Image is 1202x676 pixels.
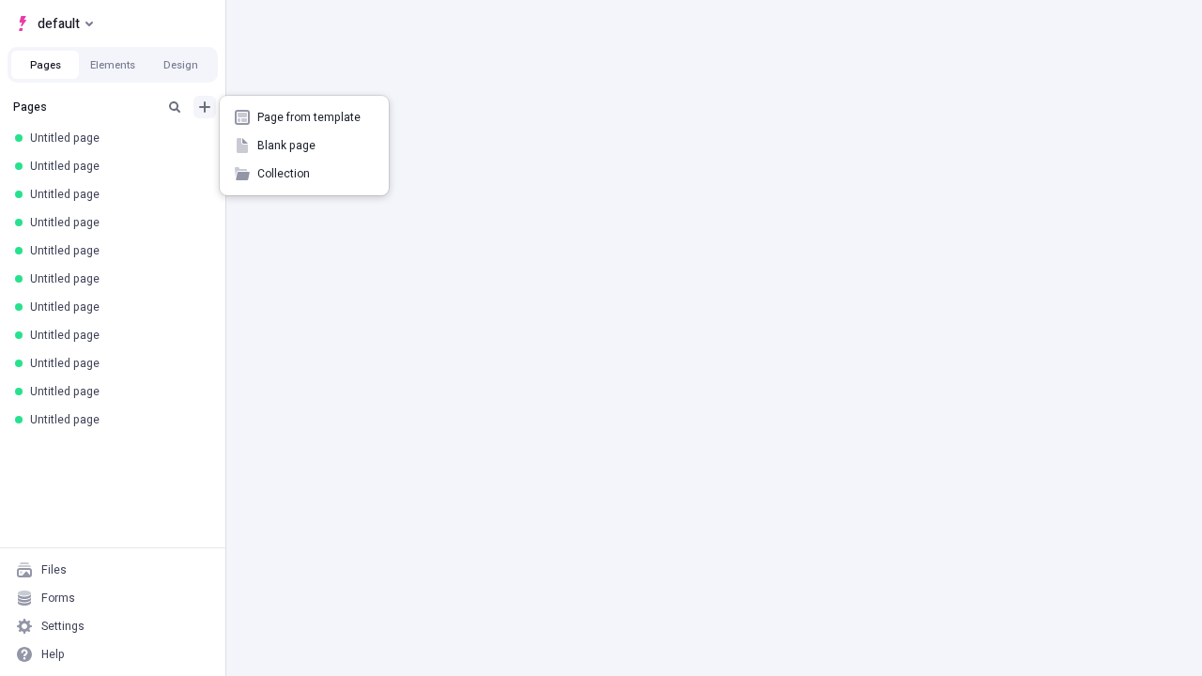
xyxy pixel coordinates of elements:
[257,110,374,125] span: Page from template
[13,100,156,115] div: Pages
[8,9,100,38] button: Select site
[79,51,146,79] button: Elements
[30,328,203,343] div: Untitled page
[220,96,389,195] div: Add new
[30,131,203,146] div: Untitled page
[257,166,374,181] span: Collection
[38,12,80,35] span: default
[30,356,203,371] div: Untitled page
[146,51,214,79] button: Design
[41,647,65,662] div: Help
[41,591,75,606] div: Forms
[41,562,67,577] div: Files
[257,138,374,153] span: Blank page
[30,159,203,174] div: Untitled page
[30,187,203,202] div: Untitled page
[30,243,203,258] div: Untitled page
[30,271,203,286] div: Untitled page
[30,300,203,315] div: Untitled page
[30,412,203,427] div: Untitled page
[41,619,85,634] div: Settings
[11,51,79,79] button: Pages
[193,96,216,118] button: Add new
[30,384,203,399] div: Untitled page
[30,215,203,230] div: Untitled page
